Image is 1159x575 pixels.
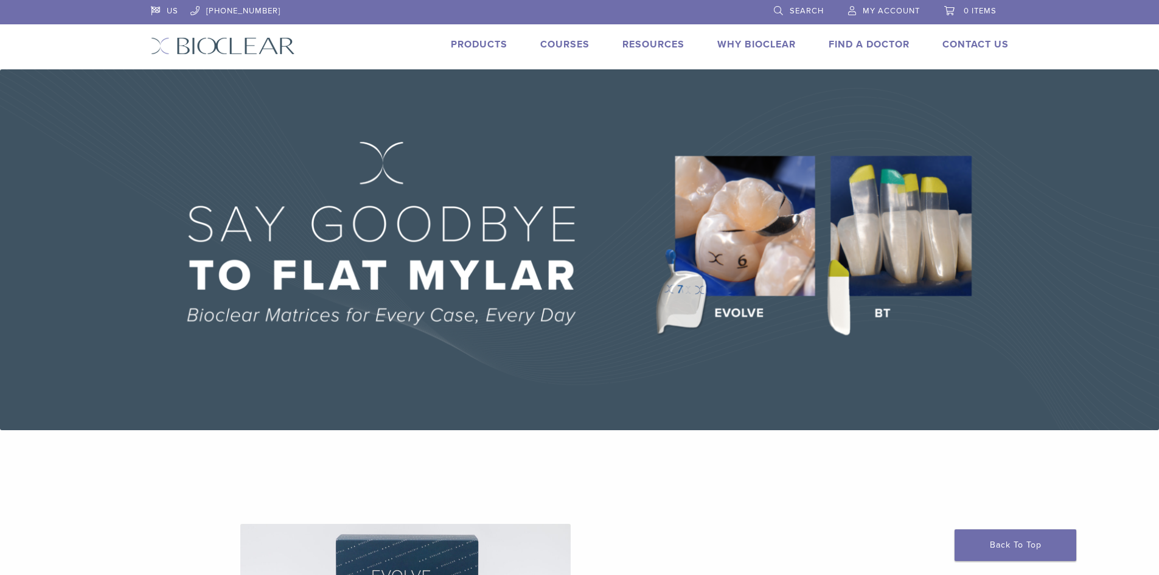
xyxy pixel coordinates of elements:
[622,38,684,51] a: Resources
[942,38,1009,51] a: Contact Us
[151,37,295,55] img: Bioclear
[451,38,507,51] a: Products
[955,529,1076,561] a: Back To Top
[790,6,824,16] span: Search
[829,38,910,51] a: Find A Doctor
[863,6,920,16] span: My Account
[717,38,796,51] a: Why Bioclear
[540,38,590,51] a: Courses
[964,6,997,16] span: 0 items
